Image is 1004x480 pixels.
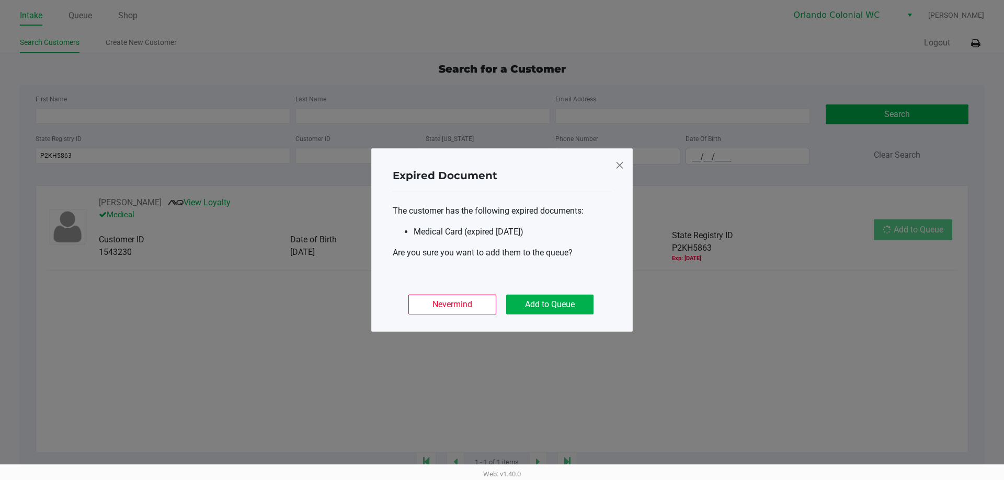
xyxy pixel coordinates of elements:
p: Are you sure you want to add them to the queue? [393,247,611,259]
span: Web: v1.40.0 [483,470,521,478]
p: The customer has the following expired documents: [393,205,611,217]
button: Nevermind [408,295,496,314]
button: Add to Queue [506,295,594,314]
h4: Expired Document [393,168,497,183]
li: Medical Card (expired [DATE]) [414,226,611,238]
